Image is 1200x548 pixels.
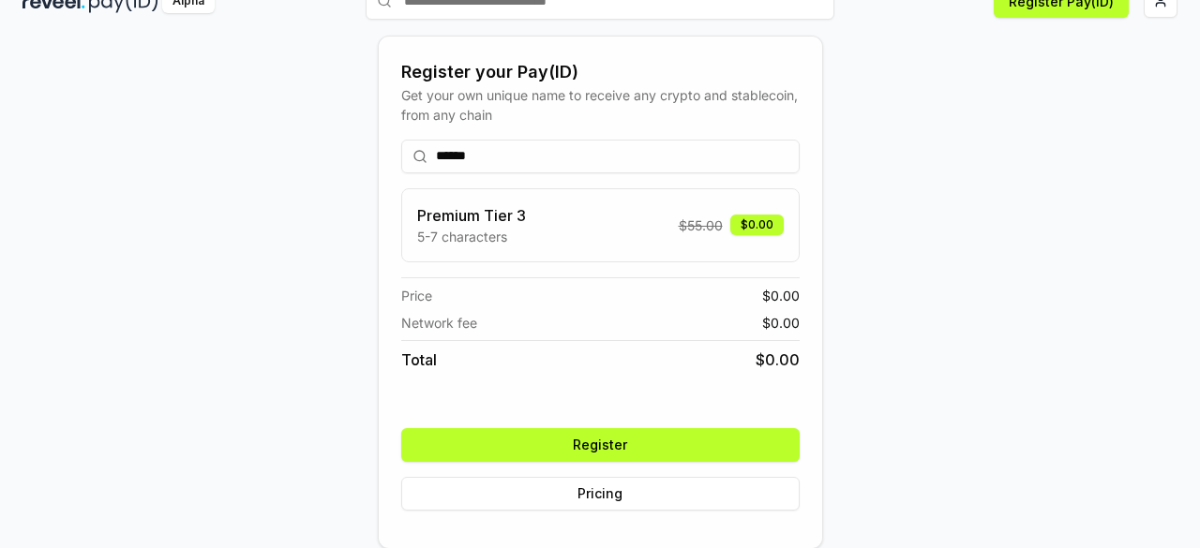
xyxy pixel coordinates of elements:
[401,428,800,462] button: Register
[401,477,800,511] button: Pricing
[762,286,800,305] span: $ 0.00
[417,227,526,246] p: 5-7 characters
[762,313,800,333] span: $ 0.00
[679,215,723,235] span: $ 55.00
[401,85,800,125] div: Get your own unique name to receive any crypto and stablecoin, from any chain
[401,313,477,333] span: Network fee
[401,59,800,85] div: Register your Pay(ID)
[401,286,432,305] span: Price
[730,215,784,235] div: $0.00
[756,348,800,371] span: $ 0.00
[417,204,526,227] h3: Premium Tier 3
[401,348,437,371] span: Total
